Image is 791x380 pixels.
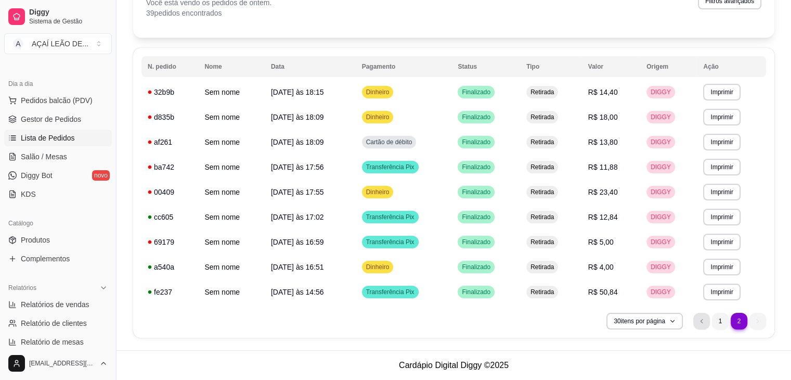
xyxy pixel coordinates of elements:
span: Finalizado [460,188,492,196]
a: Relatório de clientes [4,315,112,332]
a: DiggySistema de Gestão [4,4,112,29]
span: Relatório de clientes [21,318,87,328]
span: Retirada [528,88,556,96]
span: Retirada [528,238,556,246]
span: Finalizado [460,213,492,221]
span: DIGGY [649,213,673,221]
span: R$ 50,84 [588,288,618,296]
nav: pagination navigation [688,308,771,335]
span: [DATE] às 17:56 [271,163,324,171]
p: 39 pedidos encontrados [146,8,271,18]
a: Salão / Mesas [4,148,112,165]
span: DIGGY [649,88,673,96]
a: Relatórios de vendas [4,296,112,313]
button: Imprimir [703,209,740,225]
span: DIGGY [649,163,673,171]
span: Lista de Pedidos [21,133,75,143]
span: [DATE] às 17:02 [271,213,324,221]
span: A [13,39,23,49]
span: Salão / Mesas [21,151,67,162]
th: Nome [198,56,264,77]
li: previous page button [693,313,710,330]
span: R$ 13,80 [588,138,618,146]
th: Ação [697,56,766,77]
div: 32b9b [148,87,192,97]
th: Tipo [520,56,582,77]
div: af261 [148,137,192,147]
a: Lista de Pedidos [4,130,112,146]
span: Relatórios de vendas [21,299,89,310]
span: Retirada [528,113,556,121]
span: Relatórios [8,284,36,292]
span: R$ 14,40 [588,88,618,96]
span: Retirada [528,263,556,271]
div: AÇAÍ LEÃO DE ... [32,39,88,49]
button: Imprimir [703,159,740,175]
th: Status [451,56,520,77]
a: Produtos [4,232,112,248]
span: Retirada [528,188,556,196]
li: pagination item 1 [712,313,729,330]
span: [DATE] às 18:15 [271,88,324,96]
span: Finalizado [460,163,492,171]
div: cc605 [148,212,192,222]
span: Finalizado [460,113,492,121]
div: ba742 [148,162,192,172]
button: Imprimir [703,184,740,200]
span: Cartão de débito [364,138,414,146]
div: Dia a dia [4,75,112,92]
span: Transferência Pix [364,288,417,296]
span: Finalizado [460,238,492,246]
span: DIGGY [649,113,673,121]
span: Dinheiro [364,263,392,271]
div: 00409 [148,187,192,197]
a: Gestor de Pedidos [4,111,112,128]
span: Sistema de Gestão [29,17,108,26]
span: Produtos [21,235,50,245]
button: Imprimir [703,134,740,150]
span: R$ 11,88 [588,163,618,171]
span: Finalizado [460,88,492,96]
td: Sem nome [198,105,264,130]
span: [EMAIL_ADDRESS][DOMAIN_NAME] [29,359,95,368]
th: Data [265,56,356,77]
th: Pagamento [356,56,452,77]
span: DIGGY [649,288,673,296]
span: KDS [21,189,36,199]
span: [DATE] às 14:56 [271,288,324,296]
th: Valor [582,56,640,77]
span: R$ 18,00 [588,113,618,121]
span: [DATE] às 16:59 [271,238,324,246]
span: Dinheiro [364,113,392,121]
span: Retirada [528,163,556,171]
span: R$ 12,84 [588,213,618,221]
span: DIGGY [649,188,673,196]
span: Finalizado [460,288,492,296]
a: Complementos [4,250,112,267]
a: Relatório de mesas [4,334,112,350]
span: R$ 23,40 [588,188,618,196]
div: fe237 [148,287,192,297]
span: Retirada [528,138,556,146]
div: 69179 [148,237,192,247]
span: R$ 5,00 [588,238,614,246]
button: Imprimir [703,259,740,275]
th: N. pedido [141,56,198,77]
td: Sem nome [198,80,264,105]
span: DIGGY [649,263,673,271]
span: Gestor de Pedidos [21,114,81,124]
span: Transferência Pix [364,213,417,221]
footer: Cardápio Digital Diggy © 2025 [116,350,791,380]
span: Retirada [528,288,556,296]
button: 30itens por página [606,313,683,330]
span: Diggy Bot [21,170,53,181]
span: Pedidos balcão (PDV) [21,95,93,106]
span: [DATE] às 18:09 [271,138,324,146]
td: Sem nome [198,230,264,255]
span: Dinheiro [364,188,392,196]
li: pagination item 2 active [731,313,747,330]
span: Transferência Pix [364,163,417,171]
td: Sem nome [198,280,264,305]
a: Diggy Botnovo [4,167,112,184]
span: Transferência Pix [364,238,417,246]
